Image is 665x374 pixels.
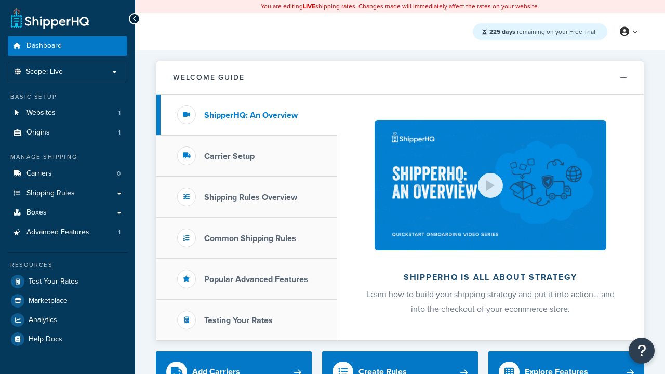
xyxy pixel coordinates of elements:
[173,74,245,82] h2: Welcome Guide
[29,316,57,325] span: Analytics
[118,228,121,237] span: 1
[8,103,127,123] a: Websites1
[26,208,47,217] span: Boxes
[26,189,75,198] span: Shipping Rules
[629,338,655,364] button: Open Resource Center
[8,153,127,162] div: Manage Shipping
[8,36,127,56] a: Dashboard
[365,273,616,282] h2: ShipperHQ is all about strategy
[489,27,595,36] span: remaining on your Free Trial
[29,277,78,286] span: Test Your Rates
[204,316,273,325] h3: Testing Your Rates
[117,169,121,178] span: 0
[8,184,127,203] a: Shipping Rules
[204,111,298,120] h3: ShipperHQ: An Overview
[366,288,615,315] span: Learn how to build your shipping strategy and put it into action… and into the checkout of your e...
[118,128,121,137] span: 1
[8,330,127,349] a: Help Docs
[26,109,56,117] span: Websites
[26,42,62,50] span: Dashboard
[489,27,515,36] strong: 225 days
[26,128,50,137] span: Origins
[8,164,127,183] li: Carriers
[8,92,127,101] div: Basic Setup
[26,169,52,178] span: Carriers
[8,123,127,142] a: Origins1
[204,193,297,202] h3: Shipping Rules Overview
[26,228,89,237] span: Advanced Features
[8,311,127,329] a: Analytics
[8,223,127,242] a: Advanced Features1
[26,68,63,76] span: Scope: Live
[118,109,121,117] span: 1
[29,297,68,305] span: Marketplace
[156,61,644,95] button: Welcome Guide
[29,335,62,344] span: Help Docs
[8,164,127,183] a: Carriers0
[8,223,127,242] li: Advanced Features
[204,152,255,161] h3: Carrier Setup
[303,2,315,11] b: LIVE
[375,120,606,250] img: ShipperHQ is all about strategy
[8,272,127,291] a: Test Your Rates
[8,123,127,142] li: Origins
[8,291,127,310] a: Marketplace
[8,261,127,270] div: Resources
[8,103,127,123] li: Websites
[204,275,308,284] h3: Popular Advanced Features
[204,234,296,243] h3: Common Shipping Rules
[8,203,127,222] a: Boxes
